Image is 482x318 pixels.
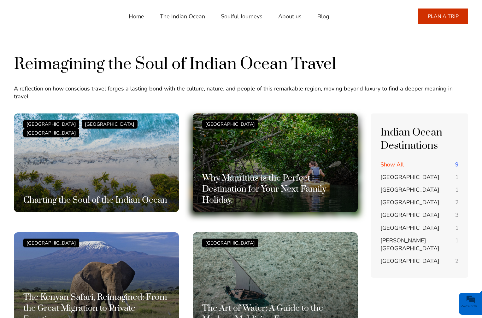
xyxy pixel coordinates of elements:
[103,3,119,18] div: Minimize live chat window
[14,113,179,219] a: [GEOGRAPHIC_DATA][GEOGRAPHIC_DATA][GEOGRAPHIC_DATA] Charting the Soul of the Indian Ocean
[317,13,329,20] span: Blog
[380,199,439,206] span: [GEOGRAPHIC_DATA]
[221,9,262,24] a: Soulful Journeys
[129,13,144,20] span: Home
[92,194,115,203] em: Submit
[380,161,459,169] a: Show All 9
[455,186,459,194] span: 1
[380,224,439,232] span: [GEOGRAPHIC_DATA]
[455,237,459,244] span: 1
[278,13,302,20] span: About us
[42,33,115,41] div: Leave a message
[380,186,439,194] span: [GEOGRAPHIC_DATA]
[202,173,326,205] span: Why Mauritius is the Perfect Destination for Your Next Family Holiday.
[205,240,255,246] span: [GEOGRAPHIC_DATA]
[380,224,459,232] a: [GEOGRAPHIC_DATA] 1
[455,173,459,181] span: 1
[7,32,16,42] div: Navigation go back
[455,199,459,206] span: 2
[380,257,439,265] span: [GEOGRAPHIC_DATA]
[380,173,439,181] span: [GEOGRAPHIC_DATA]
[26,130,76,136] span: [GEOGRAPHIC_DATA]
[8,95,115,189] textarea: Type your message and click 'Submit'
[278,9,302,24] a: About us
[8,58,115,72] input: Enter your last name
[380,237,459,252] a: [PERSON_NAME][GEOGRAPHIC_DATA] 1
[14,85,453,100] span: A reflection on how conscious travel forges a lasting bond with the culture, nature, and people o...
[380,257,459,265] a: [GEOGRAPHIC_DATA] 2
[418,9,468,24] a: PLAN A TRIP
[455,161,459,168] span: 9
[380,186,459,194] a: [GEOGRAPHIC_DATA] 1
[380,199,459,206] a: [GEOGRAPHIC_DATA] 2
[26,121,76,127] span: [GEOGRAPHIC_DATA]
[455,224,459,232] span: 1
[380,211,439,219] span: [GEOGRAPHIC_DATA]
[205,121,255,127] span: [GEOGRAPHIC_DATA]
[380,211,459,219] a: [GEOGRAPHIC_DATA] 3
[14,54,336,74] span: Reimagining the Soul of Indian Ocean Travel
[23,195,167,205] span: Charting the Soul of the Indian Ocean
[221,13,262,20] span: Soulful Journeys
[380,161,404,168] span: Show All
[193,113,358,219] a: [GEOGRAPHIC_DATA] Why Mauritius is the Perfect Destination for Your Next Family Holiday.
[317,9,329,24] a: Blog
[428,13,459,20] span: PLAN A TRIP
[8,77,115,91] input: Enter your email address
[129,9,144,24] a: Home
[380,237,439,252] span: [PERSON_NAME][GEOGRAPHIC_DATA]
[380,126,442,152] span: Indian Ocean Destinations
[85,121,134,127] span: [GEOGRAPHIC_DATA]
[160,9,205,24] a: The Indian Ocean
[455,211,459,219] span: 3
[160,13,205,20] span: The Indian Ocean
[380,173,459,181] a: [GEOGRAPHIC_DATA] 1
[455,257,459,265] span: 2
[461,304,481,309] span: We're offline
[26,240,76,246] span: [GEOGRAPHIC_DATA]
